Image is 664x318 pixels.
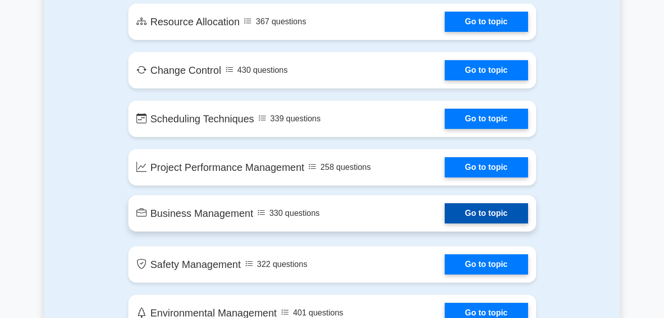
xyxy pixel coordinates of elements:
a: Go to topic [445,157,528,177]
a: Go to topic [445,109,528,129]
a: Go to topic [445,60,528,80]
a: Go to topic [445,12,528,32]
a: Go to topic [445,203,528,223]
a: Go to topic [445,254,528,275]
